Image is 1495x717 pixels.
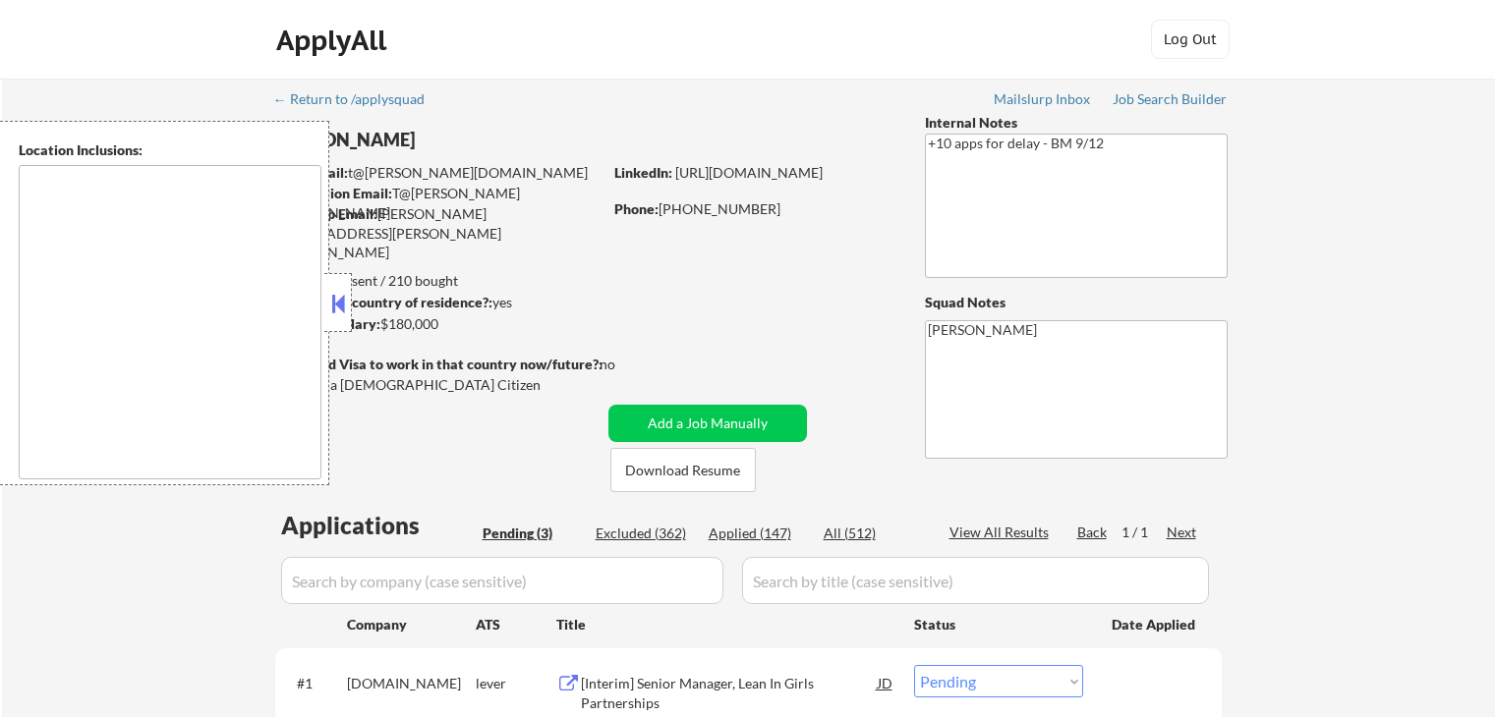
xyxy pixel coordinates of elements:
div: Mailslurp Inbox [994,92,1092,106]
strong: Will need Visa to work in that country now/future?: [275,356,603,372]
div: lever [476,674,556,693]
div: Applied (147) [709,524,807,543]
input: Search by company (case sensitive) [281,557,723,604]
div: Back [1077,523,1109,542]
div: [PHONE_NUMBER] [614,199,892,219]
div: Excluded (362) [596,524,694,543]
div: Location Inclusions: [19,140,321,160]
strong: Phone: [614,200,659,217]
button: Add a Job Manually [608,405,807,442]
div: Title [556,615,895,634]
div: Date Applied [1112,615,1198,634]
div: Squad Notes [925,293,1228,312]
div: T@[PERSON_NAME][DOMAIN_NAME] [276,184,602,222]
button: Log Out [1151,20,1230,59]
div: t@[PERSON_NAME][DOMAIN_NAME] [276,163,602,183]
div: Next [1167,523,1198,542]
div: Internal Notes [925,113,1228,133]
div: #1 [297,674,331,693]
div: All (512) [824,524,922,543]
div: ← Return to /applysquad [273,92,443,106]
div: 1 / 1 [1121,523,1167,542]
input: Search by title (case sensitive) [742,557,1209,604]
div: Job Search Builder [1113,92,1228,106]
div: Applications [281,514,476,537]
div: no [600,355,656,374]
div: Pending (3) [483,524,581,543]
div: Company [347,615,476,634]
div: [PERSON_NAME][EMAIL_ADDRESS][PERSON_NAME][DOMAIN_NAME] [275,204,602,262]
div: 147 sent / 210 bought [274,271,602,291]
div: [PERSON_NAME] [275,128,679,152]
div: Status [914,606,1083,641]
a: ← Return to /applysquad [273,91,443,111]
div: View All Results [949,523,1055,542]
div: Yes, I am a [DEMOGRAPHIC_DATA] Citizen [275,375,607,395]
div: yes [274,293,596,312]
a: Mailslurp Inbox [994,91,1092,111]
button: Download Resume [610,448,756,492]
a: [URL][DOMAIN_NAME] [675,164,823,181]
strong: LinkedIn: [614,164,672,181]
div: [DOMAIN_NAME] [347,674,476,693]
div: [Interim] Senior Manager, Lean In Girls Partnerships [581,674,878,712]
div: ApplyAll [276,24,392,57]
div: ATS [476,615,556,634]
div: JD [876,665,895,700]
strong: Can work in country of residence?: [274,294,492,310]
div: $180,000 [274,314,602,334]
